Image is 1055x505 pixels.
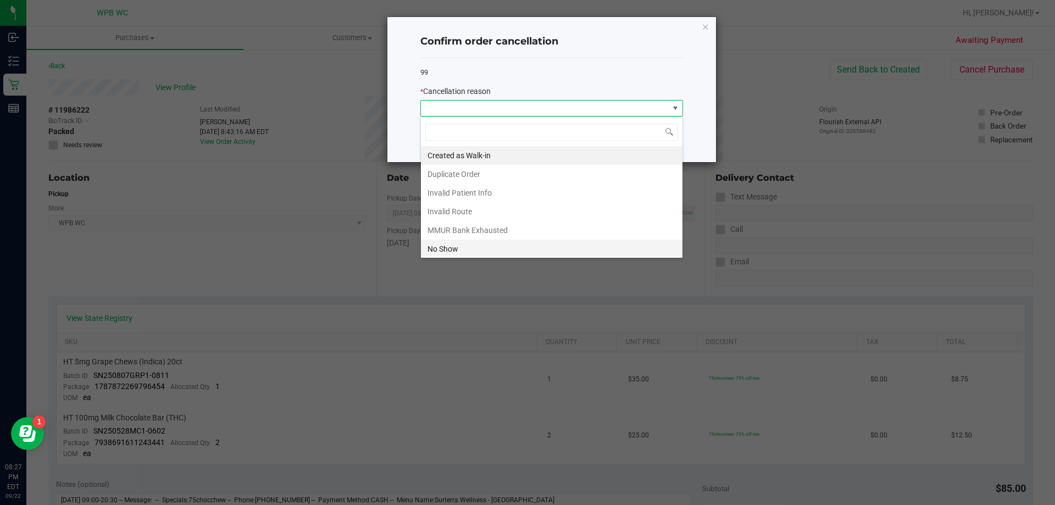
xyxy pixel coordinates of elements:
[702,20,709,33] button: Close
[420,68,428,76] span: 99
[421,184,682,202] li: Invalid Patient Info
[421,240,682,258] li: No Show
[421,165,682,184] li: Duplicate Order
[32,415,46,429] iframe: Resource center unread badge
[421,146,682,165] li: Created as Walk-in
[11,417,44,450] iframe: Resource center
[423,87,491,96] span: Cancellation reason
[421,221,682,240] li: MMUR Bank Exhausted
[421,202,682,221] li: Invalid Route
[420,35,683,49] h4: Confirm order cancellation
